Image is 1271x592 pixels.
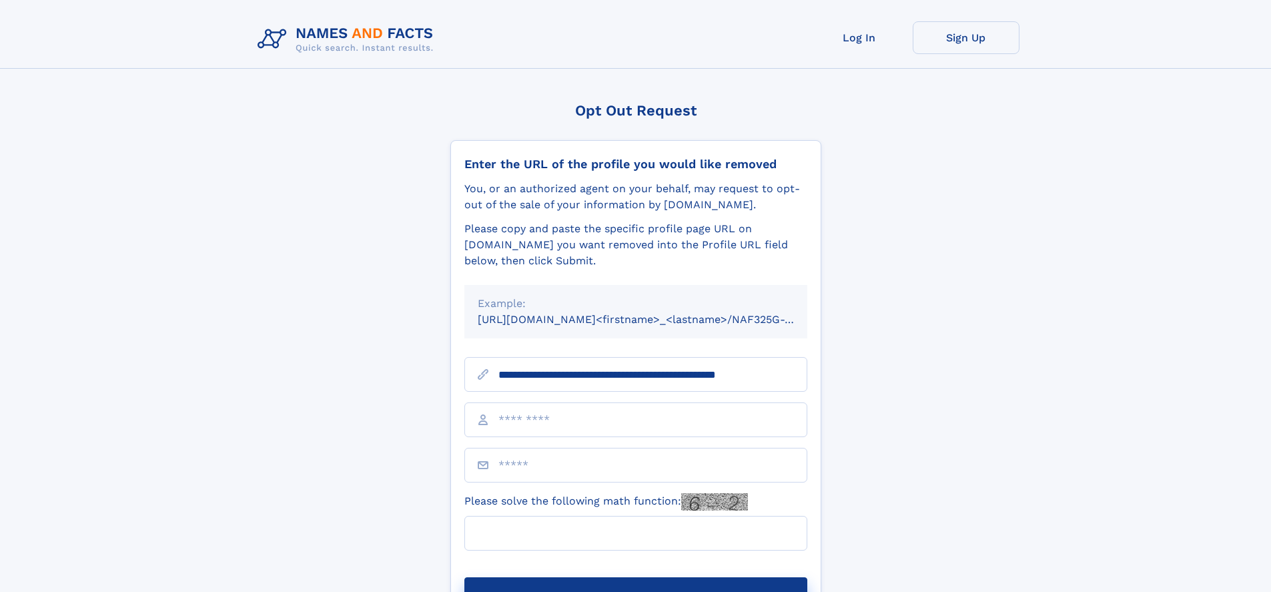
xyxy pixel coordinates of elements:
[464,181,807,213] div: You, or an authorized agent on your behalf, may request to opt-out of the sale of your informatio...
[464,157,807,172] div: Enter the URL of the profile you would like removed
[478,313,833,326] small: [URL][DOMAIN_NAME]<firstname>_<lastname>/NAF325G-xxxxxxxx
[450,102,821,119] div: Opt Out Request
[464,493,748,511] label: Please solve the following math function:
[464,221,807,269] div: Please copy and paste the specific profile page URL on [DOMAIN_NAME] you want removed into the Pr...
[806,21,913,54] a: Log In
[252,21,444,57] img: Logo Names and Facts
[478,296,794,312] div: Example:
[913,21,1019,54] a: Sign Up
